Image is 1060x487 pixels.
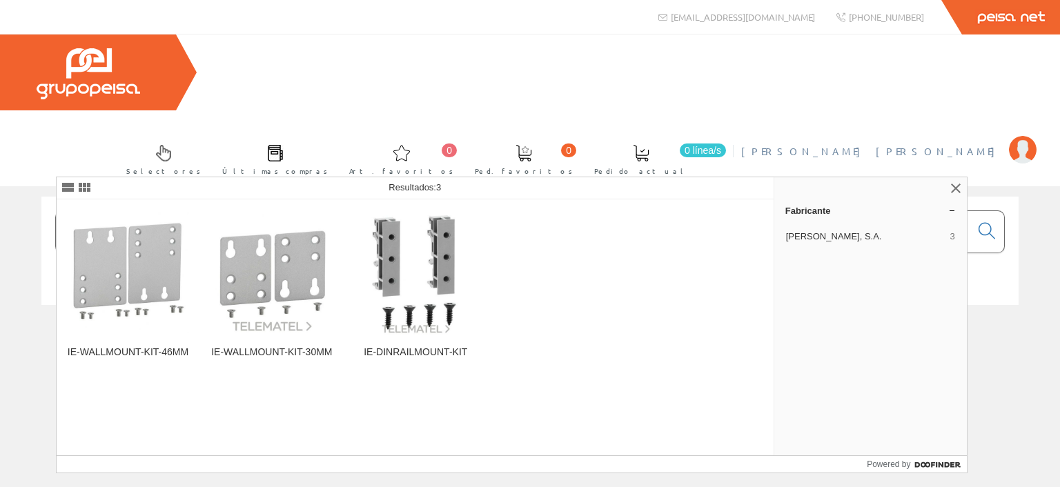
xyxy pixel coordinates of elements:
[68,212,188,333] img: IE-WALLMOUNT-KIT-46MM
[741,133,1037,146] a: [PERSON_NAME] [PERSON_NAME]
[208,133,335,183] a: Últimas compras
[442,143,457,157] span: 0
[222,164,328,178] span: Últimas compras
[112,133,208,183] a: Selectores
[200,200,343,375] a: IE-WALLMOUNT-KIT-30MM IE-WALLMOUNT-KIT-30MM
[950,230,955,243] span: 3
[786,230,945,243] span: [PERSON_NAME], S.A.
[867,458,910,470] span: Powered by
[389,182,441,192] span: Resultados:
[344,200,487,375] a: IE-DINRAILMOUNT-KIT IE-DINRAILMOUNT-KIT
[349,164,453,178] span: Art. favoritos
[561,143,576,157] span: 0
[680,143,726,157] span: 0 línea/s
[68,346,188,359] div: IE-WALLMOUNT-KIT-46MM
[211,212,332,333] img: IE-WALLMOUNT-KIT-30MM
[774,199,967,221] a: Fabricante
[211,346,332,359] div: IE-WALLMOUNT-KIT-30MM
[364,211,467,335] img: IE-DINRAILMOUNT-KIT
[867,456,967,473] a: Powered by
[41,322,1019,334] div: © Grupo Peisa
[741,144,1002,158] span: [PERSON_NAME] [PERSON_NAME]
[355,346,476,359] div: IE-DINRAILMOUNT-KIT
[37,48,140,99] img: Grupo Peisa
[594,164,688,178] span: Pedido actual
[671,11,815,23] span: [EMAIL_ADDRESS][DOMAIN_NAME]
[57,200,199,375] a: IE-WALLMOUNT-KIT-46MM IE-WALLMOUNT-KIT-46MM
[849,11,924,23] span: [PHONE_NUMBER]
[436,182,441,192] span: 3
[475,164,573,178] span: Ped. favoritos
[126,164,201,178] span: Selectores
